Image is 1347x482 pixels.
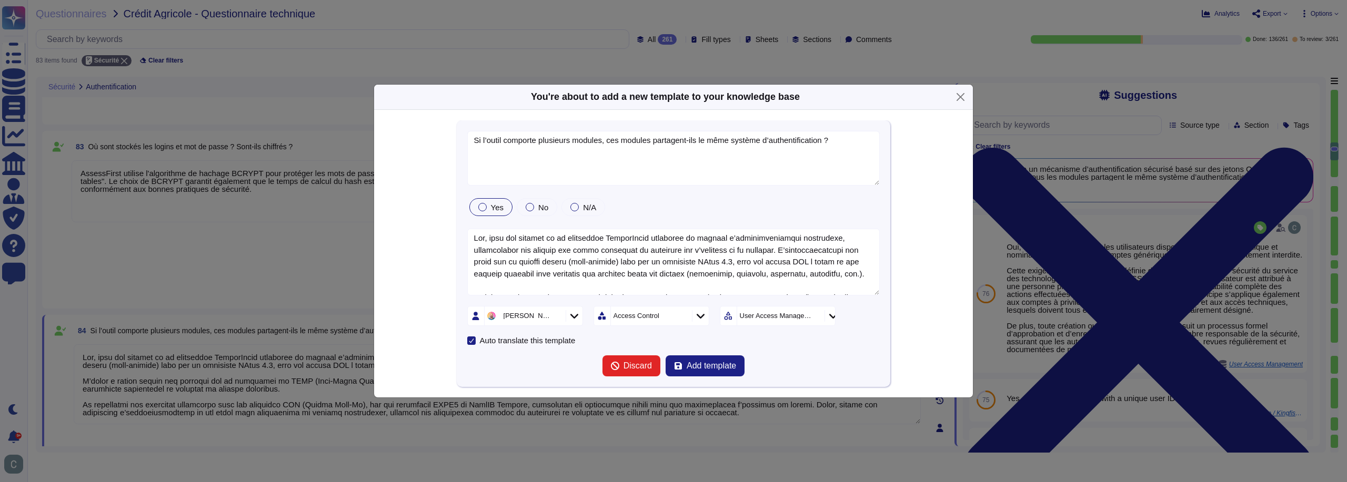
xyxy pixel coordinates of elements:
button: Discard [602,355,660,376]
span: No [538,203,548,212]
b: You're about to add a new template to your knowledge base [531,91,800,102]
div: User Access Management [740,312,812,319]
textarea: Si l’outil comporte plusieurs modules, ces modules partagent-ils le même système d’authentificati... [467,131,880,186]
div: [PERSON_NAME] [504,312,552,319]
div: Auto translate this template [480,336,576,344]
textarea: Lor, ipsu dol sitamet co ad elitseddoe TemporIncid utlaboree do magnaal e’adminimveniamqui nostru... [467,229,880,295]
span: N/A [583,203,596,212]
div: Access Control [614,312,659,319]
button: Close [952,89,969,105]
span: Discard [624,362,652,370]
button: Add template [666,355,745,376]
span: Yes [491,203,504,212]
img: user [487,312,496,320]
span: Add template [687,362,736,370]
